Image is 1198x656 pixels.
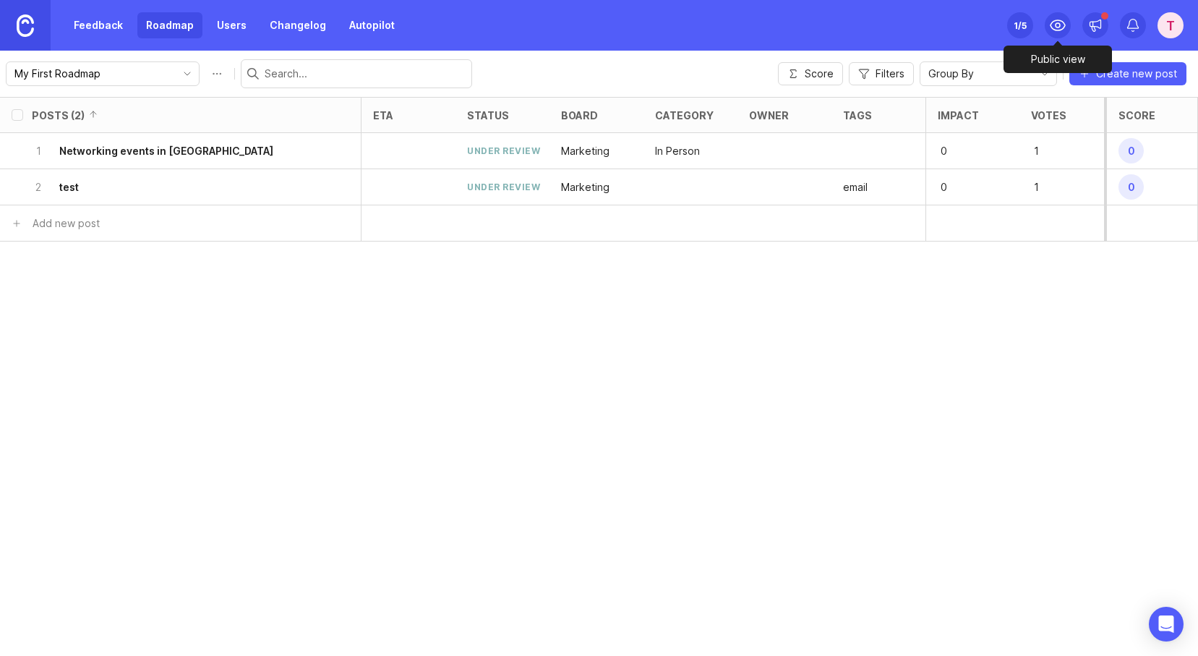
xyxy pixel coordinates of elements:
div: Posts (2) [32,110,85,121]
div: status [467,110,509,121]
div: toggle menu [6,61,200,86]
a: Autopilot [341,12,403,38]
button: 1/5 [1007,12,1033,38]
span: 0 [1118,174,1144,200]
h6: test [59,180,79,195]
div: Votes [1031,110,1066,121]
p: Marketing [561,180,609,195]
a: Changelog [261,12,335,38]
p: Marketing [561,144,609,158]
button: Score [778,62,843,85]
svg: toggle icon [1033,68,1056,80]
input: My First Roadmap [14,66,174,82]
div: Public view [1004,46,1112,73]
div: under review [467,145,540,157]
p: 0 [938,177,983,197]
span: Score [805,67,834,81]
div: toggle menu [920,61,1057,86]
span: Create new post [1096,67,1177,81]
button: Roadmap options [205,62,228,85]
p: 2 [32,180,45,195]
button: 1Networking events in [GEOGRAPHIC_DATA] [32,133,320,169]
input: Search... [265,66,466,82]
div: 1 /5 [1014,15,1027,35]
span: Group By [928,66,974,82]
a: Feedback [65,12,132,38]
button: T [1158,12,1184,38]
p: 1 [32,144,45,158]
button: 2test [32,169,320,205]
span: 0 [1118,138,1144,163]
div: board [561,110,598,121]
div: under review [467,181,540,193]
svg: toggle icon [176,68,199,80]
span: Filters [876,67,904,81]
div: Open Intercom Messenger [1149,607,1184,642]
a: Roadmap [137,12,202,38]
div: eta [373,110,393,121]
div: Add new post [33,216,100,231]
div: Score [1118,110,1155,121]
h6: Networking events in [GEOGRAPHIC_DATA] [59,144,273,158]
p: 0 [938,141,983,161]
p: In Person [655,144,700,158]
button: Create new post [1069,62,1186,85]
div: owner [749,110,789,121]
div: Impact [938,110,979,121]
img: Canny Home [17,14,34,37]
p: 1 [1031,177,1076,197]
p: 1 [1031,141,1076,161]
button: Filters [849,62,914,85]
a: Users [208,12,255,38]
div: tags [843,110,872,121]
p: email [843,180,868,195]
div: category [655,110,714,121]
